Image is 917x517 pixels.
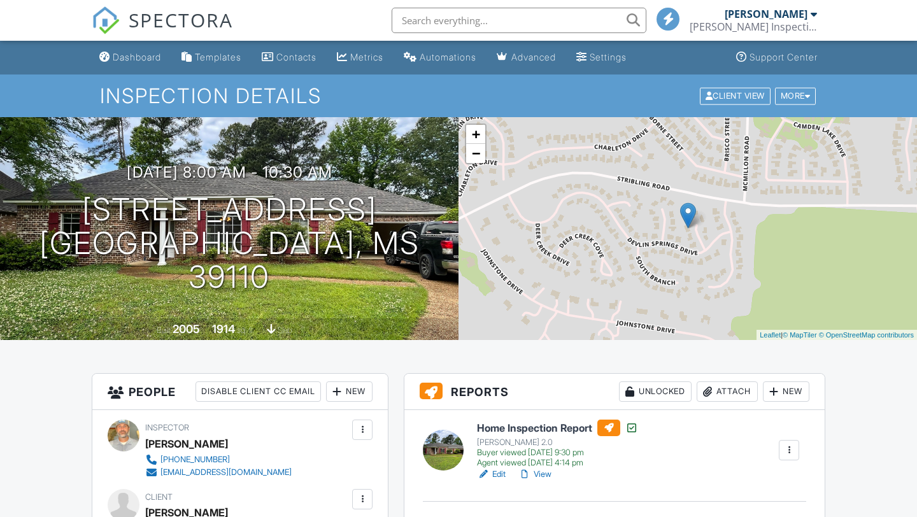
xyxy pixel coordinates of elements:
h3: People [92,374,388,410]
a: Metrics [332,46,388,69]
div: Contacts [276,52,316,62]
div: Automations [420,52,476,62]
a: Home Inspection Report [PERSON_NAME] 2.0 Buyer viewed [DATE] 9:30 pm Agent viewed [DATE] 4:14 pm [477,420,638,468]
a: Support Center [731,46,823,69]
span: Inspector [145,423,189,432]
div: Metrics [350,52,383,62]
div: 1914 [212,322,235,336]
a: © MapTiler [783,331,817,339]
a: [EMAIL_ADDRESS][DOMAIN_NAME] [145,466,292,479]
div: Support Center [750,52,818,62]
span: slab [278,325,292,335]
div: New [763,381,809,402]
div: [PERSON_NAME] [145,434,228,453]
div: More [775,87,816,104]
span: sq. ft. [237,325,255,335]
span: Client [145,492,173,502]
a: Dashboard [94,46,166,69]
h3: Reports [404,374,825,410]
div: Dashboard [113,52,161,62]
a: [PHONE_NUMBER] [145,453,292,466]
div: Buyer viewed [DATE] 9:30 pm [477,448,638,458]
span: SPECTORA [129,6,233,33]
a: Zoom in [466,125,485,144]
div: New [326,381,373,402]
input: Search everything... [392,8,646,33]
h6: Home Inspection Report [477,420,638,436]
a: Advanced [492,46,561,69]
h1: Inspection Details [100,85,817,107]
h3: [DATE] 8:00 am - 10:30 am [127,164,332,181]
div: Client View [700,87,771,104]
div: Attach [697,381,758,402]
a: Edit [477,468,506,481]
div: Advanced [511,52,556,62]
div: Templates [195,52,241,62]
span: Built [157,325,171,335]
div: [PERSON_NAME] 2.0 [477,437,638,448]
img: The Best Home Inspection Software - Spectora [92,6,120,34]
a: SPECTORA [92,17,233,44]
div: Settings [590,52,627,62]
h1: [STREET_ADDRESS] [GEOGRAPHIC_DATA], MS 39110 [20,193,438,294]
a: Settings [571,46,632,69]
a: Automations (Basic) [399,46,481,69]
a: Contacts [257,46,322,69]
div: Agent viewed [DATE] 4:14 pm [477,458,638,468]
div: [EMAIL_ADDRESS][DOMAIN_NAME] [160,467,292,478]
div: | [757,330,917,341]
div: [PHONE_NUMBER] [160,455,230,465]
div: Disable Client CC Email [195,381,321,402]
div: 2005 [173,322,200,336]
a: Zoom out [466,144,485,163]
a: View [518,468,551,481]
a: Templates [176,46,246,69]
div: [PERSON_NAME] [725,8,807,20]
div: Chadwick Inspection Services, LLC [690,20,817,33]
div: Unlocked [619,381,692,402]
a: © OpenStreetMap contributors [819,331,914,339]
a: Leaflet [760,331,781,339]
a: Client View [699,90,774,100]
